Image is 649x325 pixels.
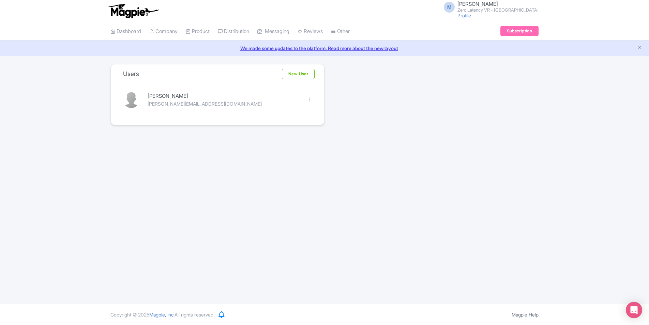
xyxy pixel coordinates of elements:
span: M [444,2,455,13]
a: Dashboard [110,22,141,41]
img: logo-ab69f6fb50320c5b225c76a69d11143b.png [107,3,160,18]
div: Open Intercom Messenger [626,302,642,318]
small: Zero Latency VR - [GEOGRAPHIC_DATA] [457,8,539,12]
a: New User [282,69,315,79]
a: Company [149,22,178,41]
a: We made some updates to the platform. Read more about the new layout [4,45,645,52]
span: [PERSON_NAME] [457,1,498,7]
div: [PERSON_NAME] [148,92,299,100]
a: Subscription [500,26,539,36]
a: Distribution [218,22,249,41]
div: [PERSON_NAME][EMAIL_ADDRESS][DOMAIN_NAME] [148,100,299,107]
a: Product [186,22,210,41]
a: Magpie Help [512,312,539,318]
a: Other [331,22,350,41]
a: Reviews [298,22,323,41]
button: Close announcement [637,44,642,52]
h3: Users [123,70,139,78]
span: Magpie, Inc. [149,312,175,318]
div: Copyright © 2025 All rights reserved. [106,311,218,318]
a: Messaging [257,22,289,41]
a: M [PERSON_NAME] Zero Latency VR - [GEOGRAPHIC_DATA] [440,1,539,12]
img: contact-b11cc6e953956a0c50a2f97983291f06.png [123,92,139,108]
a: Profile [457,13,471,18]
